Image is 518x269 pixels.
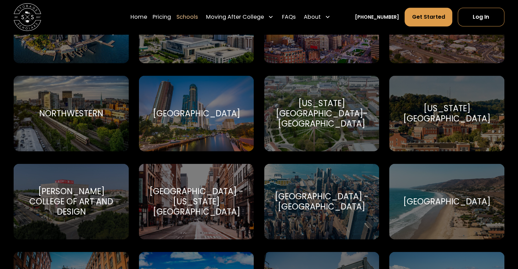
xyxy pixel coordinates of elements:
a: Go to selected school [14,164,128,239]
div: About [304,13,321,21]
a: Go to selected school [389,76,504,151]
a: FAQs [282,7,295,27]
a: Home [130,7,147,27]
div: [GEOGRAPHIC_DATA] [403,197,490,207]
div: [GEOGRAPHIC_DATA] - [GEOGRAPHIC_DATA] [272,191,371,212]
a: Go to selected school [139,76,254,151]
a: Log In [458,8,504,26]
div: [US_STATE][GEOGRAPHIC_DATA] [397,103,496,124]
img: Storage Scholars main logo [14,3,41,31]
div: [PERSON_NAME] College of Art and Design [22,186,120,217]
a: Go to selected school [264,76,379,151]
a: Go to selected school [14,76,128,151]
div: Moving After College [203,7,276,27]
a: [PHONE_NUMBER] [355,14,399,21]
a: Pricing [153,7,171,27]
div: [US_STATE][GEOGRAPHIC_DATA] [22,15,120,36]
a: Get Started [405,8,452,26]
div: [US_STATE][GEOGRAPHIC_DATA]-[GEOGRAPHIC_DATA] [272,98,371,129]
a: Go to selected school [389,164,504,239]
div: About [301,7,333,27]
div: [GEOGRAPHIC_DATA][US_STATE] [397,15,496,36]
div: Moving After College [206,13,264,21]
div: Northwestern [39,108,103,119]
div: [GEOGRAPHIC_DATA] - [US_STATE][GEOGRAPHIC_DATA] [147,186,246,217]
a: Go to selected school [139,164,254,239]
div: [GEOGRAPHIC_DATA] [153,108,240,119]
a: Schools [176,7,198,27]
a: Go to selected school [264,164,379,239]
div: [US_STATE][GEOGRAPHIC_DATA] [147,15,246,36]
